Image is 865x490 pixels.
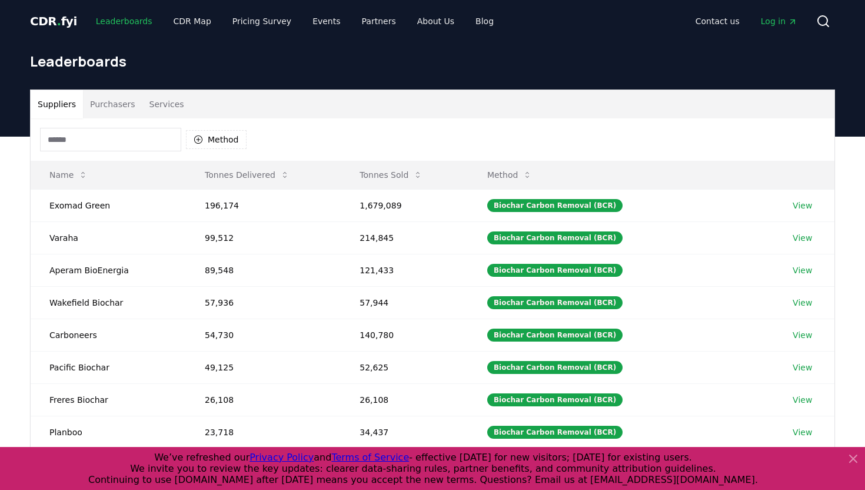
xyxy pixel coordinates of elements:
td: Aperam BioEnergia [31,254,186,286]
button: Tonnes Sold [350,163,432,187]
td: 49,125 [186,351,341,383]
td: 99,512 [186,221,341,254]
td: 23,718 [186,416,341,448]
td: Varaha [31,221,186,254]
a: View [793,232,812,244]
div: Biochar Carbon Removal (BCR) [487,393,623,406]
span: CDR fyi [30,14,77,28]
td: 1,679,089 [341,189,468,221]
a: View [793,394,812,406]
td: 54,730 [186,319,341,351]
td: 26,108 [186,383,341,416]
button: Name [40,163,97,187]
a: About Us [408,11,464,32]
a: Partners [352,11,405,32]
span: Log in [761,15,797,27]
h1: Leaderboards [30,52,835,71]
button: Purchasers [83,90,142,118]
td: 214,845 [341,221,468,254]
a: Pricing Survey [223,11,301,32]
a: Contact us [686,11,749,32]
td: 196,174 [186,189,341,221]
div: Biochar Carbon Removal (BCR) [487,296,623,309]
td: 57,936 [186,286,341,319]
div: Biochar Carbon Removal (BCR) [487,231,623,244]
a: CDR.fyi [30,13,77,29]
nav: Main [686,11,807,32]
nav: Main [86,11,503,32]
td: 140,780 [341,319,468,351]
button: Method [478,163,542,187]
button: Method [186,130,247,149]
a: Blog [466,11,503,32]
button: Tonnes Delivered [195,163,299,187]
td: 34,437 [341,416,468,448]
a: CDR Map [164,11,221,32]
a: Log in [751,11,807,32]
a: Leaderboards [86,11,162,32]
a: View [793,297,812,309]
div: Biochar Carbon Removal (BCR) [487,329,623,342]
div: Biochar Carbon Removal (BCR) [487,426,623,439]
td: Planboo [31,416,186,448]
td: 89,548 [186,254,341,286]
td: 121,433 [341,254,468,286]
a: View [793,362,812,373]
td: Pacific Biochar [31,351,186,383]
a: View [793,264,812,276]
a: View [793,426,812,438]
a: Events [303,11,350,32]
a: View [793,200,812,211]
span: . [57,14,61,28]
td: 26,108 [341,383,468,416]
button: Suppliers [31,90,83,118]
td: Exomad Green [31,189,186,221]
td: 52,625 [341,351,468,383]
td: Wakefield Biochar [31,286,186,319]
button: Services [142,90,191,118]
div: Biochar Carbon Removal (BCR) [487,199,623,212]
td: Freres Biochar [31,383,186,416]
div: Biochar Carbon Removal (BCR) [487,264,623,277]
td: 57,944 [341,286,468,319]
td: Carboneers [31,319,186,351]
div: Biochar Carbon Removal (BCR) [487,361,623,374]
a: View [793,329,812,341]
